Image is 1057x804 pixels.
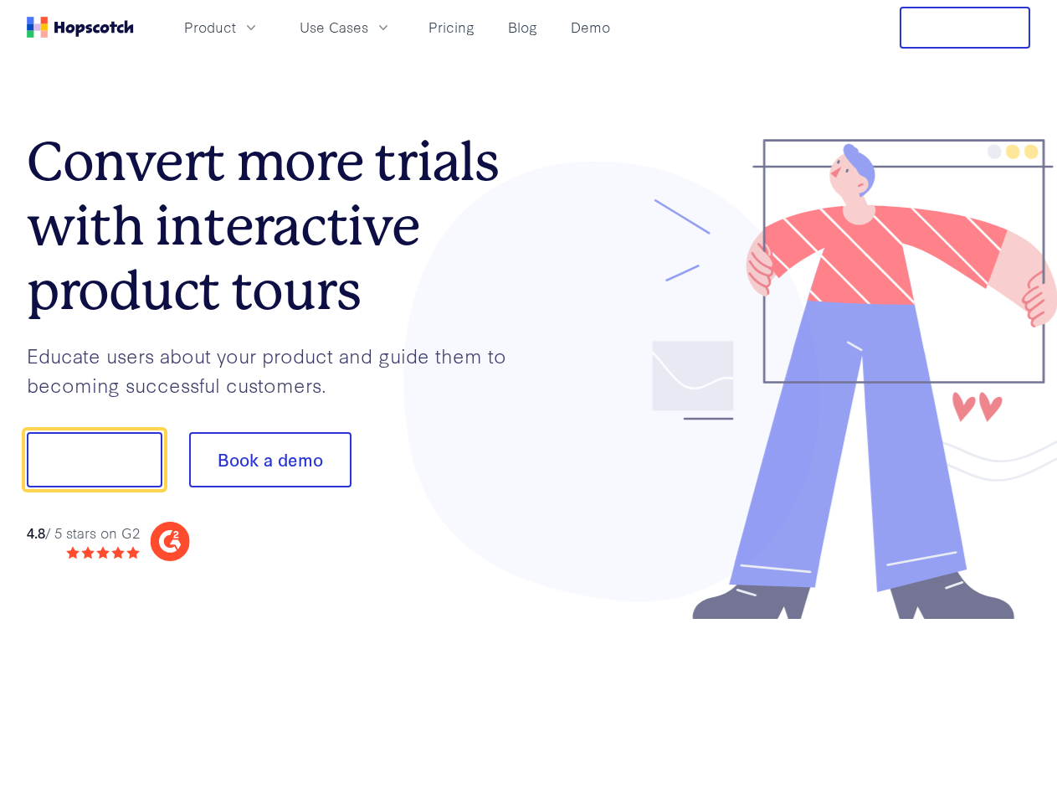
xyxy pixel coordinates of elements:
[174,13,269,41] button: Product
[27,17,134,38] a: Home
[564,13,617,41] a: Demo
[27,432,162,487] button: Show me!
[184,17,236,38] span: Product
[27,523,140,544] div: / 5 stars on G2
[290,13,402,41] button: Use Cases
[189,432,351,487] button: Book a demo
[422,13,481,41] a: Pricing
[27,523,45,542] strong: 4.8
[27,130,529,322] h1: Convert more trials with interactive product tours
[300,17,368,38] span: Use Cases
[900,7,1030,49] button: Free Trial
[501,13,544,41] a: Blog
[27,341,529,399] p: Educate users about your product and guide them to becoming successful customers.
